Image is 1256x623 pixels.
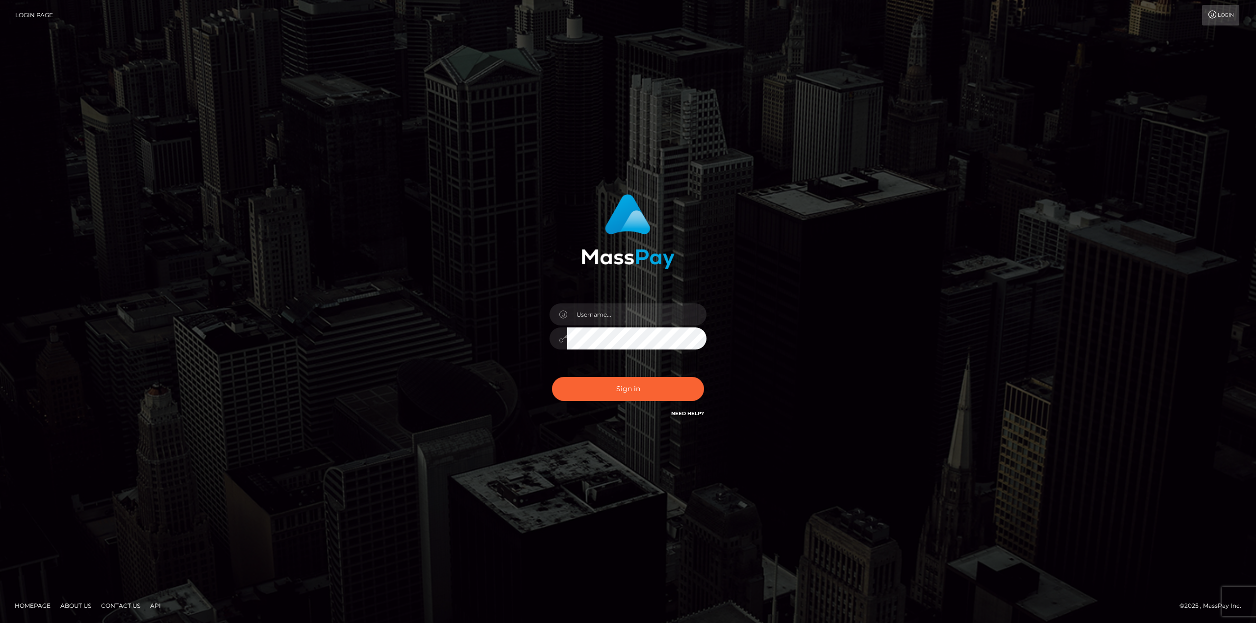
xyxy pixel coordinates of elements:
[552,377,704,401] button: Sign in
[581,194,675,269] img: MassPay Login
[56,598,95,613] a: About Us
[1202,5,1239,25] a: Login
[11,598,54,613] a: Homepage
[97,598,144,613] a: Contact Us
[146,598,165,613] a: API
[1179,600,1249,611] div: © 2025 , MassPay Inc.
[567,303,706,325] input: Username...
[671,410,704,417] a: Need Help?
[15,5,53,25] a: Login Page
